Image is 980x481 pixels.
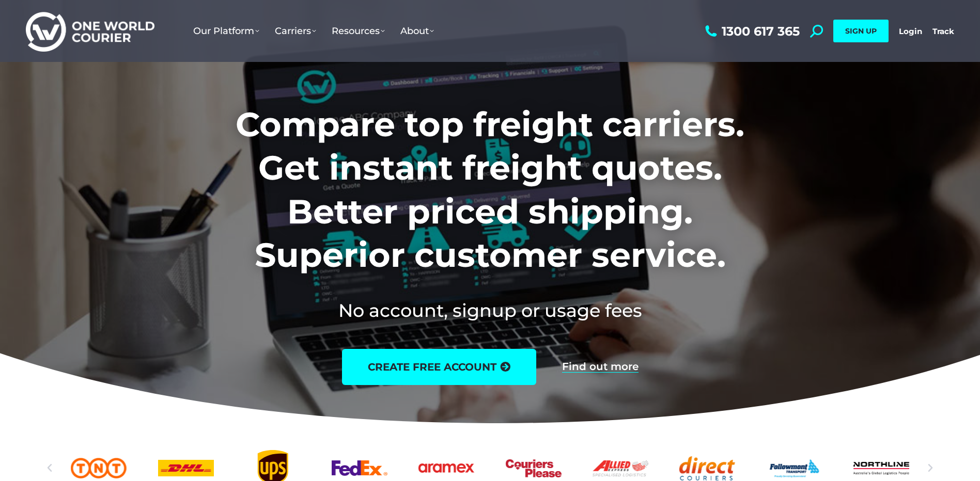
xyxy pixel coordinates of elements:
a: 1300 617 365 [703,25,800,38]
a: Our Platform [185,15,267,47]
a: Find out more [562,361,639,373]
a: Track [932,26,954,36]
span: About [400,25,434,37]
h1: Compare top freight carriers. Get instant freight quotes. Better priced shipping. Superior custom... [167,103,813,277]
a: Resources [324,15,393,47]
span: Our Platform [193,25,259,37]
a: SIGN UP [833,20,889,42]
a: Carriers [267,15,324,47]
span: Resources [332,25,385,37]
h2: No account, signup or usage fees [167,298,813,323]
a: create free account [342,349,536,385]
span: SIGN UP [845,26,877,36]
span: Carriers [275,25,316,37]
a: Login [899,26,922,36]
img: One World Courier [26,10,154,52]
a: About [393,15,442,47]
